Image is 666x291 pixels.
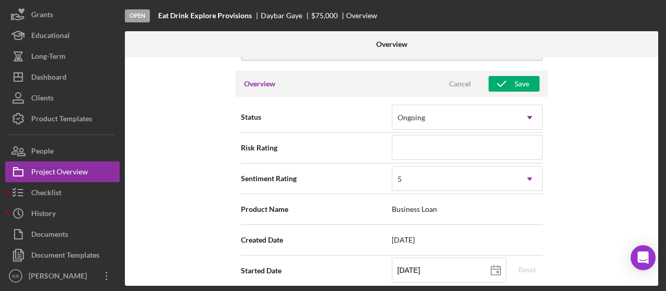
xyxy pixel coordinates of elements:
b: Overview [376,40,407,48]
b: Eat Drink Explore Provisions [158,11,252,20]
div: Clients [31,87,54,111]
button: Clients [5,87,120,108]
span: Sentiment Rating [241,173,392,184]
button: People [5,141,120,161]
button: Checklist [5,182,120,203]
span: Risk Rating [241,143,392,153]
div: Overview [346,11,377,20]
div: Educational [31,25,70,48]
div: Open [125,9,150,22]
span: [DATE] [392,236,543,244]
div: Documents [31,224,68,247]
div: Project Overview [31,161,88,185]
div: Long-Term [31,46,66,69]
div: Product Templates [31,108,92,132]
button: Product Templates [5,108,120,129]
span: Started Date [241,265,392,276]
div: Reset [518,262,536,277]
button: History [5,203,120,224]
button: Long-Term [5,46,120,67]
div: Dashboard [31,67,67,90]
button: Project Overview [5,161,120,182]
span: Product Name [241,204,392,214]
button: Document Templates [5,245,120,265]
button: Dashboard [5,67,120,87]
div: Ongoing [398,113,425,122]
div: 5 [398,175,402,183]
div: Grants [31,4,53,28]
div: Checklist [31,182,61,206]
button: Cancel [434,76,486,92]
button: Grants [5,4,120,25]
div: Daybar Gaye [261,11,311,20]
div: Save [515,76,529,92]
div: Cancel [449,76,471,92]
span: Status [241,112,392,122]
button: ER[PERSON_NAME] [5,265,120,286]
button: Save [489,76,540,92]
text: ER [12,273,19,279]
div: [PERSON_NAME] [26,265,94,289]
div: People [31,141,54,164]
button: Educational [5,25,120,46]
span: $75,000 [311,11,338,20]
span: Created Date [241,235,392,245]
div: Open Intercom Messenger [631,245,656,270]
button: Documents [5,224,120,245]
button: Reset [511,262,543,277]
span: Business Loan [392,205,543,213]
h3: Overview [244,79,275,89]
div: Document Templates [31,245,99,268]
div: History [31,203,56,226]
